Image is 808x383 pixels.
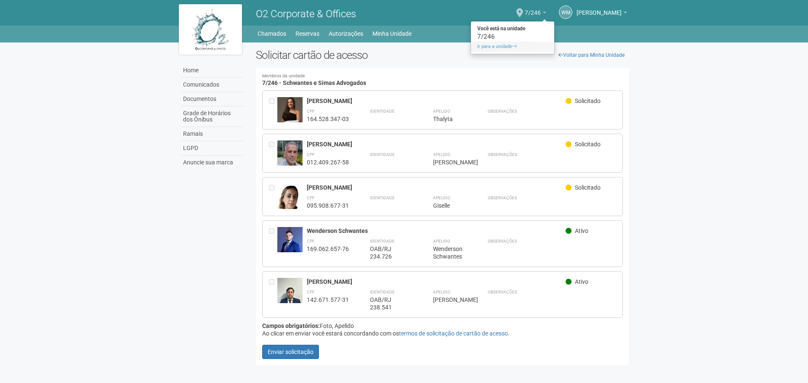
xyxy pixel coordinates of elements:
[307,158,349,166] div: 012.409.267-58
[433,290,450,294] strong: Apelido
[307,290,315,294] strong: CPF
[488,152,517,157] strong: Observações
[307,184,566,191] div: [PERSON_NAME]
[277,184,303,214] img: user.jpg
[307,227,566,235] div: Wenderson Schwantes
[433,152,450,157] strong: Apelido
[269,184,277,209] div: Entre em contato com a Aministração para solicitar o cancelamento ou 2a via
[525,1,541,16] span: 7/246
[277,278,303,312] img: user.jpg
[433,202,467,209] div: Giselle
[433,195,450,200] strong: Apelido
[488,239,517,243] strong: Observações
[307,278,566,285] div: [PERSON_NAME]
[370,195,395,200] strong: Identidade
[295,28,319,40] a: Reservas
[471,24,554,34] strong: Você está na unidade
[433,239,450,243] strong: Apelido
[258,28,286,40] a: Chamados
[307,115,349,123] div: 164.528.347-03
[269,278,277,311] div: Entre em contato com a Aministração para solicitar o cancelamento ou 2a via
[256,8,356,20] span: O2 Corporate & Offices
[577,1,622,16] span: Wenderson Matheus de Almeida Schwantes
[575,184,601,191] span: Solicitado
[181,92,243,106] a: Documentos
[181,78,243,92] a: Comunicados
[307,109,315,114] strong: CPF
[277,140,303,170] img: user.jpg
[575,227,588,234] span: Ativo
[307,296,349,304] div: 142.671.577-31
[307,239,315,243] strong: CPF
[181,63,243,78] a: Home
[575,278,588,285] span: Ativo
[307,245,349,253] div: 169.062.657-76
[262,330,623,337] div: Ao clicar em enviar você estará concordando com os .
[488,195,517,200] strong: Observações
[181,141,243,156] a: LGPD
[277,227,303,272] img: user.jpg
[262,345,319,359] button: Enviar solicitação
[269,227,277,260] div: Entre em contato com a Aministração para solicitar o cancelamento ou 2a via
[433,158,467,166] div: [PERSON_NAME]
[525,11,546,17] a: 7/246
[262,74,623,86] h4: 7/246 - Schwantes e Simas Advogados
[399,330,508,337] a: termos de solicitação de cartão de acesso
[269,140,277,166] div: Entre em contato com a Aministração para solicitar o cancelamento ou 2a via
[370,109,395,114] strong: Identidade
[181,106,243,127] a: Grade de Horários dos Ônibus
[575,141,601,148] span: Solicitado
[269,97,277,123] div: Entre em contato com a Aministração para solicitar o cancelamento ou 2a via
[307,202,349,209] div: 095.908.677-31
[559,5,572,19] a: WM
[307,140,566,148] div: [PERSON_NAME]
[370,239,395,243] strong: Identidade
[577,11,627,17] a: [PERSON_NAME]
[262,74,623,79] small: Membros da unidade
[256,49,629,61] h2: Solicitar cartão de acesso
[488,109,517,114] strong: Observações
[370,290,395,294] strong: Identidade
[433,296,467,304] div: [PERSON_NAME]
[262,322,623,330] div: Foto, Apelido
[277,97,303,122] img: user.jpg
[488,290,517,294] strong: Observações
[179,4,242,55] img: logo.jpg
[433,245,467,260] div: Wenderson Schwantes
[370,296,412,311] div: OAB/RJ 238.541
[372,28,412,40] a: Minha Unidade
[575,98,601,104] span: Solicitado
[433,109,450,114] strong: Apelido
[181,127,243,141] a: Ramais
[181,156,243,169] a: Anuncie sua marca
[307,195,315,200] strong: CPF
[329,28,363,40] a: Autorizações
[471,42,554,52] a: Ir para a unidade
[370,152,395,157] strong: Identidade
[471,34,554,40] div: 7/246
[307,152,315,157] strong: CPF
[370,245,412,260] div: OAB/RJ 234.726
[307,97,566,105] div: [PERSON_NAME]
[554,49,629,61] a: Voltar para Minha Unidade
[262,322,320,329] strong: Campos obrigatórios:
[433,115,467,123] div: Thalyta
